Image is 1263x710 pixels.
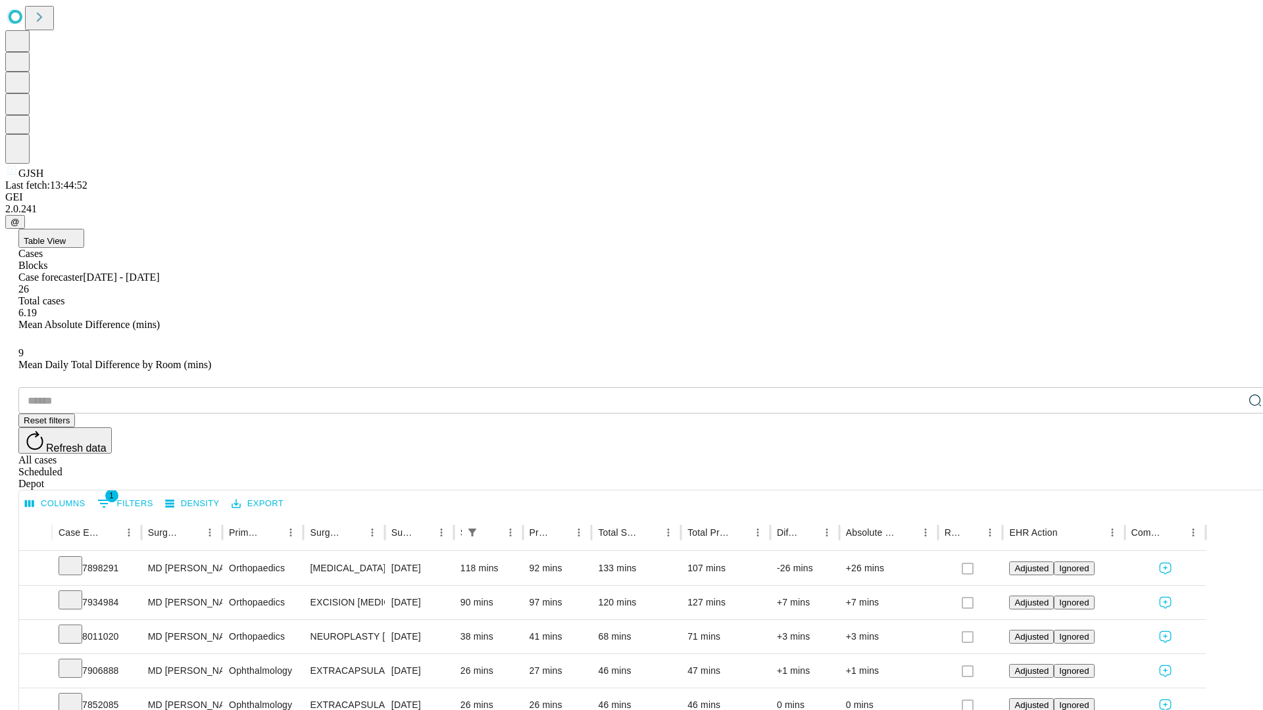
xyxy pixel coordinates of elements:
[18,307,37,318] span: 6.19
[749,523,767,542] button: Menu
[598,552,674,585] div: 133 mins
[120,523,138,542] button: Menu
[391,620,447,653] div: [DATE]
[432,523,451,542] button: Menu
[598,527,639,538] div: Total Scheduled Duration
[898,523,916,542] button: Sort
[530,527,551,538] div: Predicted In Room Duration
[981,523,999,542] button: Menu
[59,586,135,619] div: 7934984
[1059,563,1089,573] span: Ignored
[18,319,160,330] span: Mean Absolute Difference (mins)
[18,272,83,283] span: Case forecaster
[460,527,462,538] div: Scheduled In Room Duration
[460,654,516,688] div: 26 mins
[263,523,282,542] button: Sort
[501,523,520,542] button: Menu
[1059,632,1089,642] span: Ignored
[483,523,501,542] button: Sort
[1014,700,1049,710] span: Adjusted
[1184,523,1202,542] button: Menu
[94,493,157,514] button: Show filters
[846,654,931,688] div: +1 mins
[201,523,219,542] button: Menu
[598,620,674,653] div: 68 mins
[18,359,211,370] span: Mean Daily Total Difference by Room (mins)
[26,592,45,615] button: Expand
[182,523,201,542] button: Sort
[310,552,378,585] div: [MEDICAL_DATA] MEDIAL AND LATERAL MENISCECTOMY
[162,494,223,514] button: Density
[1009,561,1054,575] button: Adjusted
[1059,700,1089,710] span: Ignored
[687,552,764,585] div: 107 mins
[11,217,20,227] span: @
[570,523,588,542] button: Menu
[18,295,64,306] span: Total cases
[799,523,818,542] button: Sort
[391,654,447,688] div: [DATE]
[1009,596,1054,609] button: Adjusted
[345,523,363,542] button: Sort
[26,660,45,683] button: Expand
[148,527,181,538] div: Surgeon Name
[148,620,216,653] div: MD [PERSON_NAME] [PERSON_NAME]
[46,442,107,454] span: Refresh data
[26,557,45,580] button: Expand
[1009,664,1054,678] button: Adjusted
[846,620,931,653] div: +3 mins
[148,654,216,688] div: MD [PERSON_NAME]
[1166,523,1184,542] button: Sort
[310,654,378,688] div: EXTRACAPSULAR CATARACT REMOVAL WITH [MEDICAL_DATA]
[641,523,659,542] button: Sort
[777,527,798,538] div: Difference
[551,523,570,542] button: Sort
[460,620,516,653] div: 38 mins
[1054,561,1094,575] button: Ignored
[83,272,159,283] span: [DATE] - [DATE]
[18,347,24,358] span: 9
[229,527,262,538] div: Primary Service
[24,236,66,246] span: Table View
[22,494,89,514] button: Select columns
[916,523,935,542] button: Menu
[310,586,378,619] div: EXCISION [MEDICAL_DATA] WRIST
[460,586,516,619] div: 90 mins
[530,586,585,619] div: 97 mins
[414,523,432,542] button: Sort
[598,654,674,688] div: 46 mins
[59,620,135,653] div: 8011020
[1059,666,1089,676] span: Ignored
[945,527,962,538] div: Resolved in EHR
[229,552,297,585] div: Orthopaedics
[1009,527,1057,538] div: EHR Action
[391,552,447,585] div: [DATE]
[5,179,87,191] span: Last fetch: 13:44:52
[310,620,378,653] div: NEUROPLASTY [MEDICAL_DATA] AT [GEOGRAPHIC_DATA]
[5,203,1258,215] div: 2.0.241
[1059,598,1089,607] span: Ignored
[105,489,118,502] span: 1
[282,523,300,542] button: Menu
[1009,630,1054,644] button: Adjusted
[687,654,764,688] div: 47 mins
[1103,523,1122,542] button: Menu
[659,523,678,542] button: Menu
[229,654,297,688] div: Ophthalmology
[148,552,216,585] div: MD [PERSON_NAME] [PERSON_NAME]
[310,527,343,538] div: Surgery Name
[463,523,482,542] div: 1 active filter
[18,229,84,248] button: Table View
[1054,664,1094,678] button: Ignored
[1014,563,1049,573] span: Adjusted
[101,523,120,542] button: Sort
[687,620,764,653] div: 71 mins
[530,552,585,585] div: 92 mins
[1014,666,1049,676] span: Adjusted
[1131,527,1164,538] div: Comments
[530,620,585,653] div: 41 mins
[1014,598,1049,607] span: Adjusted
[818,523,836,542] button: Menu
[18,168,43,179] span: GJSH
[363,523,382,542] button: Menu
